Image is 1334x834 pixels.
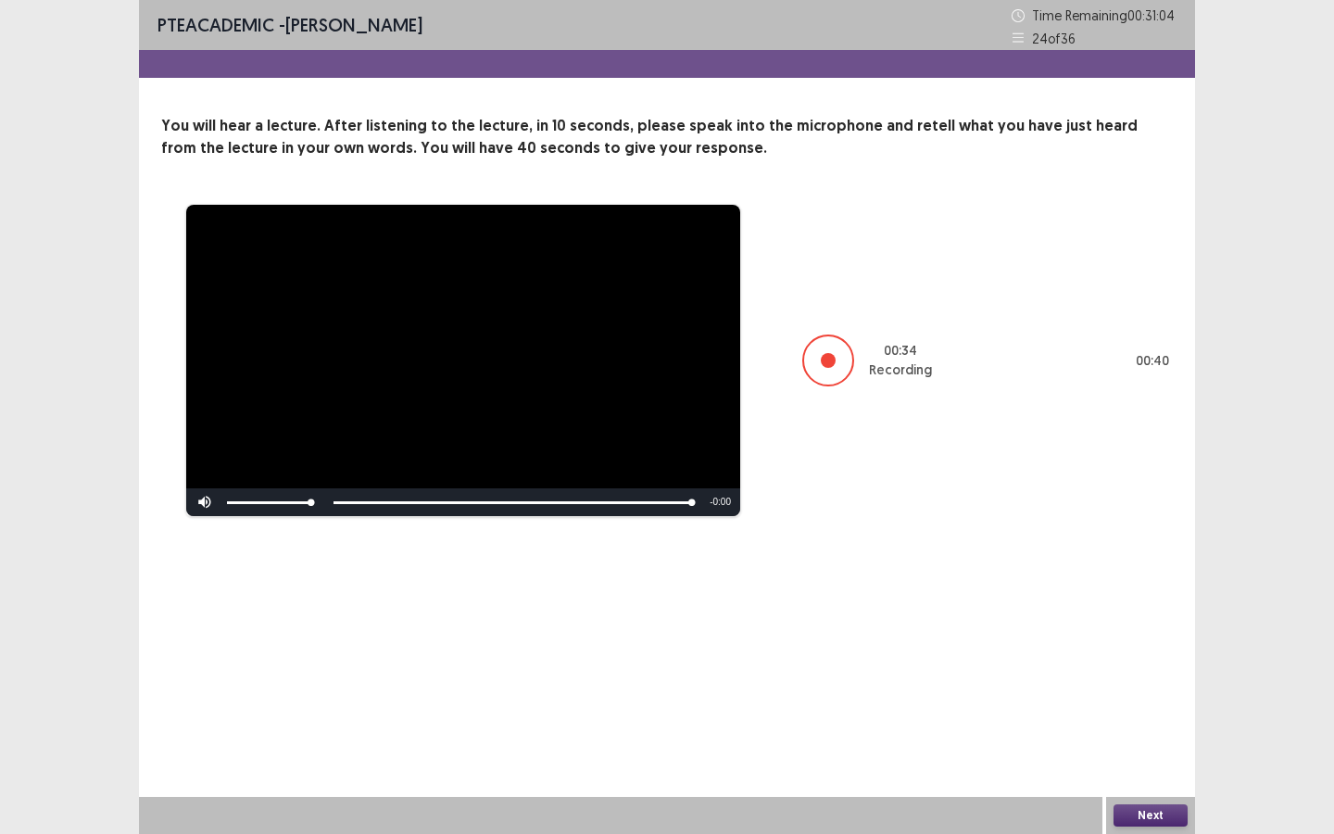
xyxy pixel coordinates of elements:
p: 00 : 34 [884,341,917,360]
span: - [710,497,712,507]
div: Video Player [186,205,740,516]
button: Next [1114,804,1188,827]
span: PTE academic [157,13,274,36]
p: 00 : 40 [1136,351,1169,371]
span: 0:00 [713,497,731,507]
p: Recording [869,360,932,380]
p: 24 of 36 [1032,29,1076,48]
p: Time Remaining 00 : 31 : 04 [1032,6,1177,25]
button: Mute [186,488,223,516]
p: You will hear a lecture. After listening to the lecture, in 10 seconds, please speak into the mic... [161,115,1173,159]
div: Volume Level [227,501,311,504]
p: - [PERSON_NAME] [157,11,422,39]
